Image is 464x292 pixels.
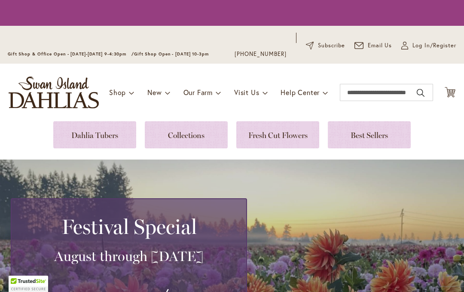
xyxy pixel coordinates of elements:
span: Gift Shop Open - [DATE] 10-3pm [134,51,209,57]
span: New [147,88,162,97]
h2: Festival Special [22,215,236,239]
button: Search [417,86,424,100]
span: Help Center [281,88,320,97]
span: Gift Shop & Office Open - [DATE]-[DATE] 9-4:30pm / [8,51,134,57]
span: Our Farm [183,88,213,97]
a: Subscribe [306,41,345,50]
span: Shop [109,88,126,97]
a: store logo [9,77,99,108]
span: Subscribe [318,41,345,50]
a: Log In/Register [401,41,456,50]
span: Log In/Register [412,41,456,50]
a: Email Us [354,41,392,50]
span: Email Us [368,41,392,50]
h3: August through [DATE] [22,248,236,265]
a: [PHONE_NUMBER] [235,50,287,58]
span: Visit Us [234,88,259,97]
